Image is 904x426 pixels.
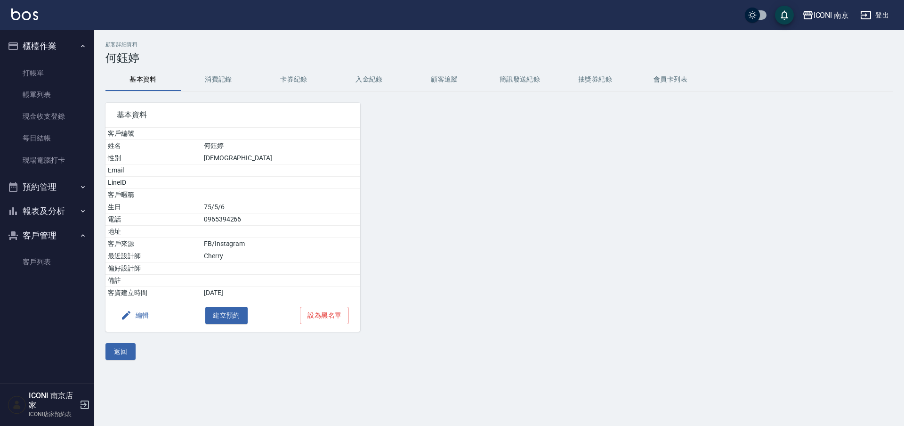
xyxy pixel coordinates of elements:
[202,201,360,213] td: 75/5/6
[4,199,90,223] button: 報表及分析
[814,9,849,21] div: ICONI 南京
[4,127,90,149] a: 每日結帳
[181,68,256,91] button: 消費記錄
[256,68,331,91] button: 卡券紀錄
[117,307,153,324] button: 編輯
[202,213,360,226] td: 0965394266
[105,226,202,238] td: 地址
[4,84,90,106] a: 帳單列表
[4,106,90,127] a: 現金收支登錄
[4,34,90,58] button: 櫃檯作業
[202,152,360,164] td: [DEMOGRAPHIC_DATA]
[407,68,482,91] button: 顧客追蹤
[4,251,90,273] a: 客戶列表
[105,51,893,65] h3: 何鈺婷
[205,307,248,324] button: 建立預約
[105,262,202,275] td: 偏好設計師
[856,7,893,24] button: 登出
[105,68,181,91] button: 基本資料
[4,175,90,199] button: 預約管理
[300,307,349,324] button: 設為黑名單
[8,395,26,414] img: Person
[105,213,202,226] td: 電話
[202,140,360,152] td: 何鈺婷
[775,6,794,25] button: save
[11,8,38,20] img: Logo
[105,140,202,152] td: 姓名
[29,410,77,418] p: ICONI店家預約表
[105,41,893,48] h2: 顧客詳細資料
[105,189,202,201] td: 客戶暱稱
[105,343,136,360] button: 返回
[117,110,349,120] span: 基本資料
[4,62,90,84] a: 打帳單
[202,250,360,262] td: Cherry
[105,201,202,213] td: 生日
[105,128,202,140] td: 客戶編號
[105,238,202,250] td: 客戶來源
[105,152,202,164] td: 性別
[482,68,557,91] button: 簡訊發送紀錄
[105,275,202,287] td: 備註
[105,177,202,189] td: LineID
[105,164,202,177] td: Email
[633,68,708,91] button: 會員卡列表
[105,287,202,299] td: 客資建立時間
[29,391,77,410] h5: ICONI 南京店家
[331,68,407,91] button: 入金紀錄
[202,238,360,250] td: FB/Instagram
[105,250,202,262] td: 最近設計師
[202,287,360,299] td: [DATE]
[799,6,853,25] button: ICONI 南京
[557,68,633,91] button: 抽獎券紀錄
[4,223,90,248] button: 客戶管理
[4,149,90,171] a: 現場電腦打卡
